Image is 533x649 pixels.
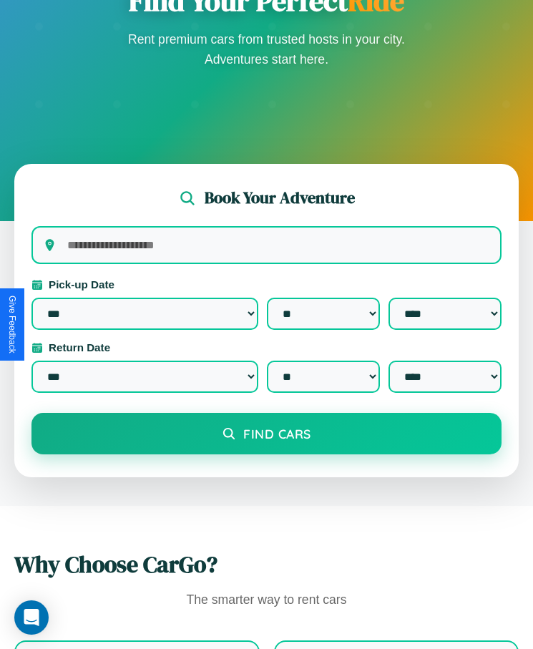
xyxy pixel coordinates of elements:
[31,278,502,291] label: Pick-up Date
[14,589,519,612] p: The smarter way to rent cars
[14,549,519,580] h2: Why Choose CarGo?
[124,29,410,69] p: Rent premium cars from trusted hosts in your city. Adventures start here.
[7,296,17,353] div: Give Feedback
[31,341,502,353] label: Return Date
[205,187,355,209] h2: Book Your Adventure
[31,413,502,454] button: Find Cars
[14,600,49,635] div: Open Intercom Messenger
